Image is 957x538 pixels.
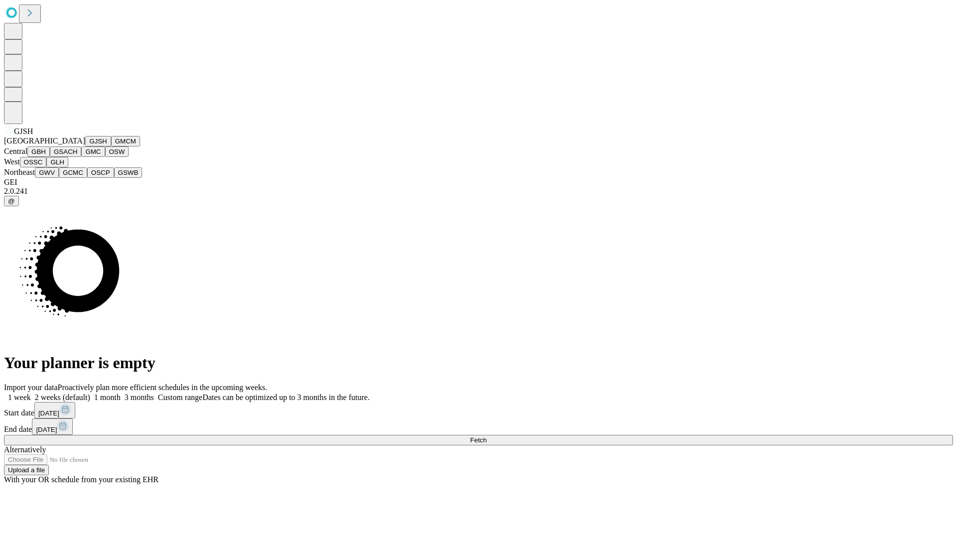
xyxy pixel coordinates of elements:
[38,409,59,417] span: [DATE]
[4,402,953,418] div: Start date
[202,393,369,402] span: Dates can be optimized up to 3 months in the future.
[4,187,953,196] div: 2.0.241
[158,393,202,402] span: Custom range
[58,383,267,392] span: Proactively plan more efficient schedules in the upcoming weeks.
[4,168,35,176] span: Northeast
[105,146,129,157] button: OSW
[8,393,31,402] span: 1 week
[4,157,20,166] span: West
[46,157,68,167] button: GLH
[4,196,19,206] button: @
[4,435,953,445] button: Fetch
[20,157,47,167] button: OSSC
[4,147,27,155] span: Central
[125,393,154,402] span: 3 months
[4,475,159,484] span: With your OR schedule from your existing EHR
[32,418,73,435] button: [DATE]
[4,418,953,435] div: End date
[8,197,15,205] span: @
[4,178,953,187] div: GEI
[114,167,143,178] button: GSWB
[81,146,105,157] button: GMC
[4,445,46,454] span: Alternatively
[87,167,114,178] button: OSCP
[14,127,33,135] span: GJSH
[94,393,121,402] span: 1 month
[35,393,90,402] span: 2 weeks (default)
[4,465,49,475] button: Upload a file
[4,354,953,372] h1: Your planner is empty
[36,426,57,433] span: [DATE]
[111,136,140,146] button: GMCM
[4,383,58,392] span: Import your data
[4,136,85,145] span: [GEOGRAPHIC_DATA]
[59,167,87,178] button: GCMC
[27,146,50,157] button: GBH
[470,436,486,444] span: Fetch
[50,146,81,157] button: GSACH
[85,136,111,146] button: GJSH
[35,167,59,178] button: GWV
[34,402,75,418] button: [DATE]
